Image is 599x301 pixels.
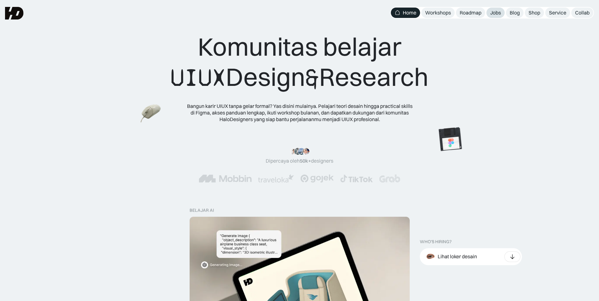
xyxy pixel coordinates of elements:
[486,8,505,18] a: Jobs
[186,103,413,122] div: Bangun karir UIUX tanpa gelar formal? Yas disini mulainya. Pelajari teori desain hingga practical...
[506,8,524,18] a: Blog
[300,158,311,164] span: 50k+
[571,8,593,18] a: Collab
[529,9,540,16] div: Shop
[425,9,451,16] div: Workshops
[266,158,333,164] div: Dipercaya oleh designers
[575,9,590,16] div: Collab
[391,8,420,18] a: Home
[421,8,455,18] a: Workshops
[460,9,481,16] div: Roadmap
[190,208,214,213] div: belajar ai
[456,8,485,18] a: Roadmap
[305,63,319,93] span: &
[525,8,544,18] a: Shop
[420,239,452,244] div: WHO’S HIRING?
[490,9,501,16] div: Jobs
[403,9,416,16] div: Home
[545,8,570,18] a: Service
[549,9,566,16] div: Service
[170,31,429,93] div: Komunitas belajar Design Research
[438,254,477,260] div: Lihat loker desain
[510,9,520,16] div: Blog
[170,63,226,93] span: UIUX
